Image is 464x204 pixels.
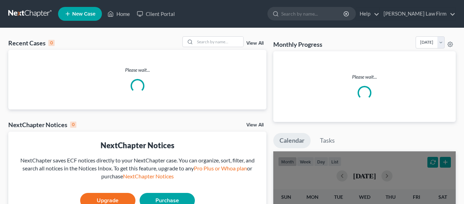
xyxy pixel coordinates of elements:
div: 0 [70,122,76,128]
div: NextChapter Notices [8,121,76,129]
a: Tasks [314,133,341,148]
div: NextChapter saves ECF notices directly to your NextChapter case. You can organize, sort, filter, ... [14,157,261,180]
div: 0 [48,40,55,46]
a: View All [246,123,264,127]
a: Client Portal [133,8,178,20]
input: Search by name... [195,37,243,47]
a: [PERSON_NAME] Law Firm [380,8,455,20]
p: Please wait... [8,66,266,73]
div: NextChapter Notices [14,140,261,151]
a: View All [246,41,264,46]
input: Search by name... [281,7,344,20]
p: Please wait... [279,73,450,80]
div: Recent Cases [8,39,55,47]
a: Home [104,8,133,20]
a: Calendar [273,133,311,148]
a: NextChapter Notices [123,173,174,179]
span: New Case [72,11,95,17]
a: Pro Plus or Whoa plan [194,165,247,171]
a: Help [356,8,379,20]
h3: Monthly Progress [273,40,322,48]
